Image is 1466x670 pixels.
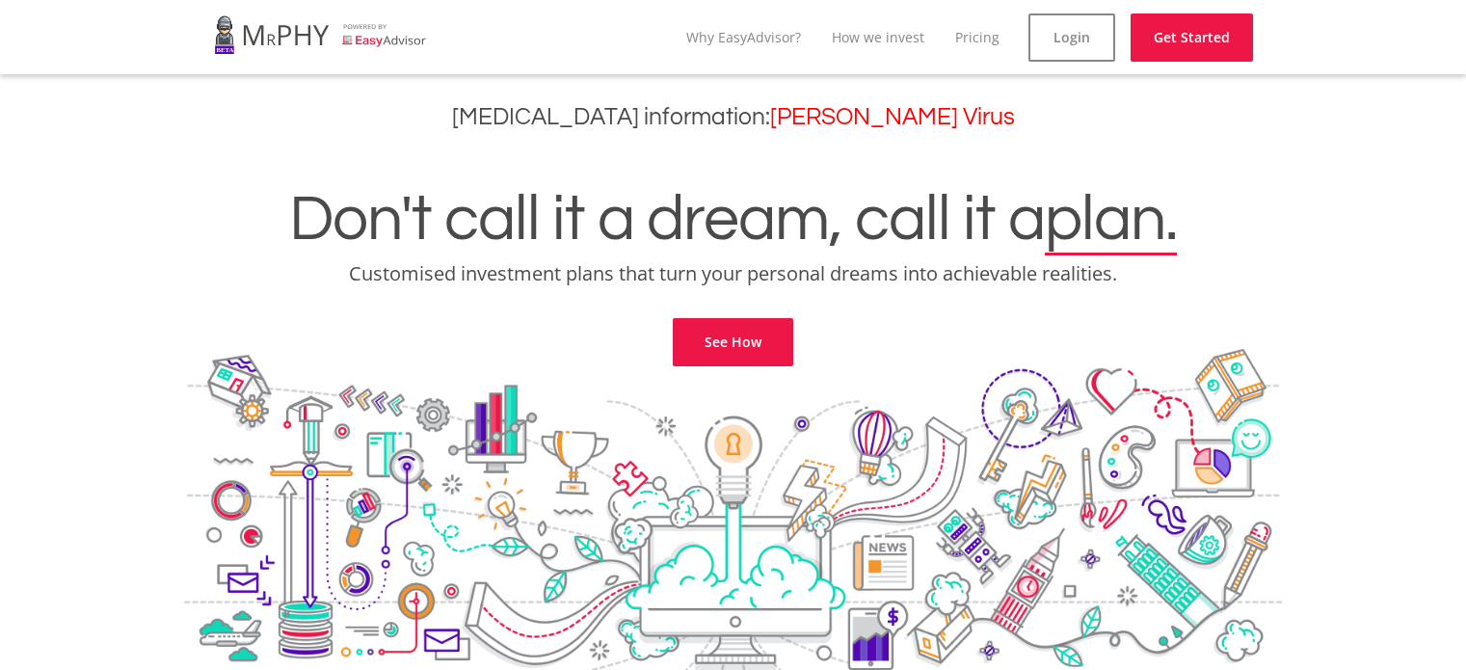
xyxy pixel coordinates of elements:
[14,103,1452,131] h3: [MEDICAL_DATA] information:
[1131,13,1253,62] a: Get Started
[1045,187,1177,253] span: plan.
[14,260,1452,287] p: Customised investment plans that turn your personal dreams into achievable realities.
[673,318,793,366] a: See How
[686,28,801,46] a: Why EasyAdvisor?
[832,28,924,46] a: How we invest
[955,28,1000,46] a: Pricing
[1028,13,1115,62] a: Login
[14,187,1452,253] h1: Don't call it a dream, call it a
[770,105,1015,129] a: [PERSON_NAME] Virus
